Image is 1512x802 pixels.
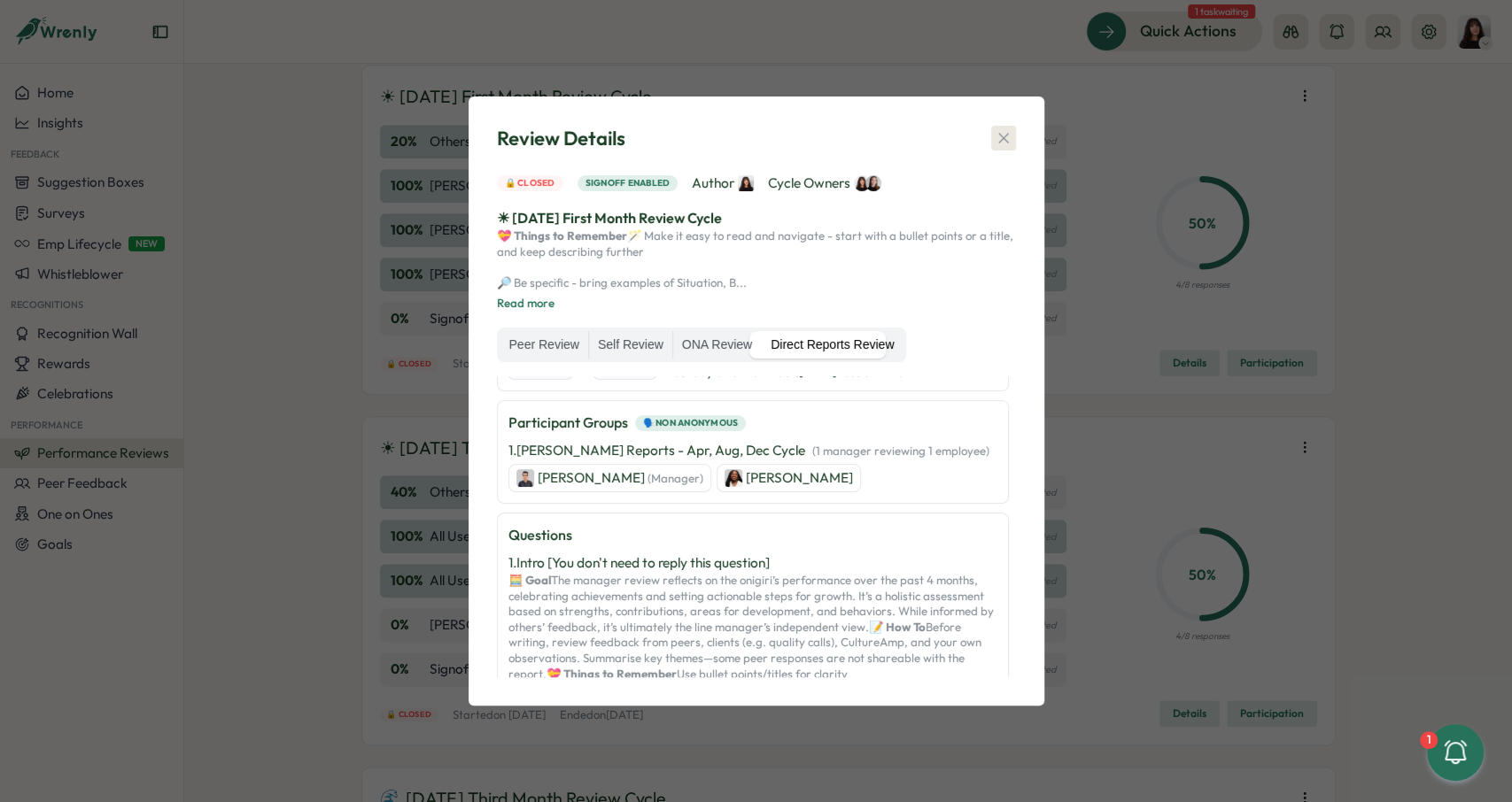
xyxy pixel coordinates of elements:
[673,331,761,359] label: ONA Review
[1427,724,1484,781] button: 1
[497,228,627,243] strong: 💝 Things to Remember
[768,174,881,193] span: Cycle Owners
[547,667,677,681] strong: 💝 Things to Remember
[812,443,989,458] span: ( 1 manager reviewing 1 employee )
[589,331,672,359] label: Self Review
[508,524,997,546] p: Questions
[508,553,997,573] p: 1 . Intro [You don't need to reply this question]
[647,471,703,485] span: (Manager)
[508,573,551,587] strong: 🧮 Goal
[497,207,1016,229] p: ☀ [DATE] First Month Review Cycle
[762,331,903,359] label: Direct Reports Review
[497,228,1016,290] p: 🪄 Make it easy to read and navigate - start with a bullet points or a title, and keep describing ...
[1420,731,1438,749] div: 1
[497,296,554,312] button: Read more
[505,176,555,190] span: 🔒 Closed
[717,464,861,492] a: Laissa Duclos[PERSON_NAME]
[746,468,853,488] p: [PERSON_NAME]
[516,469,534,487] img: Hasan Naqvi
[865,175,881,191] img: Elena Ladushyna
[738,175,754,191] img: Kelly Rosa
[500,331,588,359] label: Peer Review
[692,174,754,193] span: Author
[854,175,870,191] img: Kelly Rosa
[508,464,711,492] a: Hasan Naqvi[PERSON_NAME] (Manager)
[643,416,739,430] span: 🗣️ Non Anonymous
[538,468,703,488] p: [PERSON_NAME]
[508,573,997,744] p: The manager review reflects on the onigiri’s performance over the past 4 months, celebrating achi...
[508,441,989,460] p: 1 . [PERSON_NAME] Reports - Apr, Aug, Dec Cycle
[497,125,625,152] span: Review Details
[869,620,926,634] strong: 📝 How To
[725,469,742,487] img: Laissa Duclos
[585,176,671,190] span: Signoff enabled
[508,412,628,434] p: Participant Groups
